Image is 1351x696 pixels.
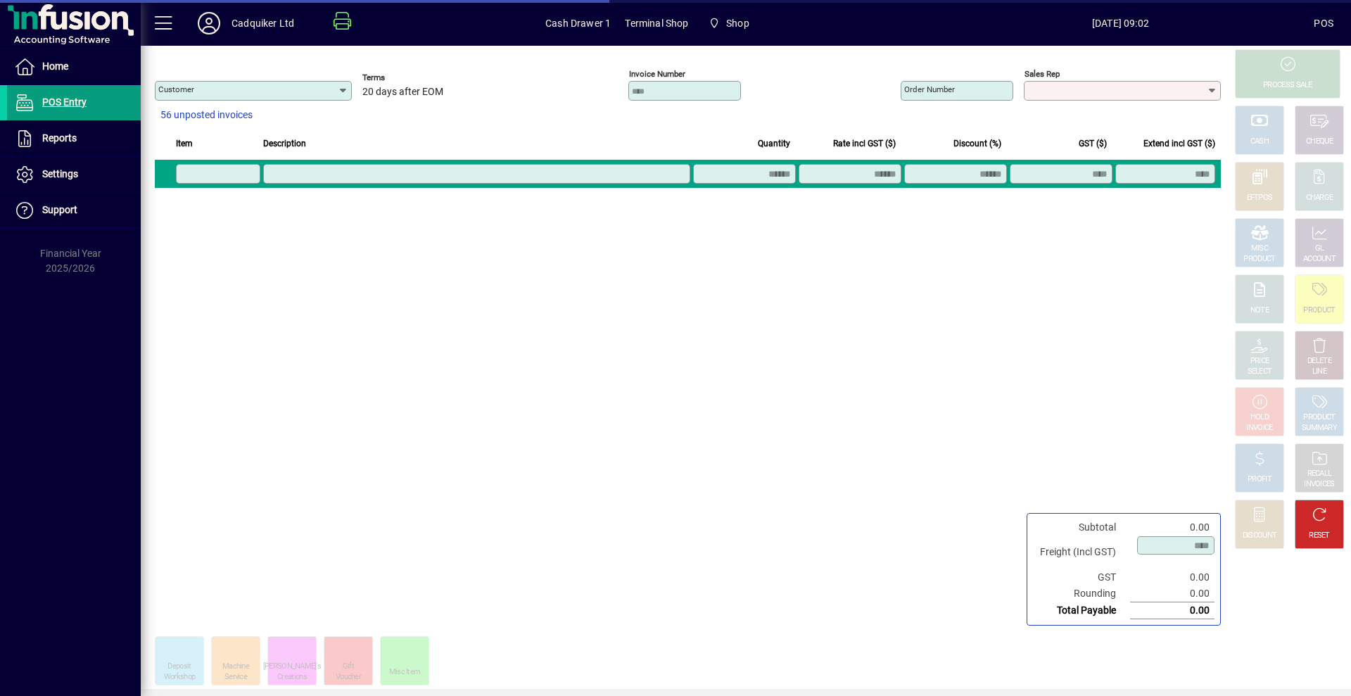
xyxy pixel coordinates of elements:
div: RESET [1309,531,1330,541]
span: Shop [726,12,749,34]
button: 56 unposted invoices [155,103,258,128]
div: PRODUCT [1243,254,1275,265]
div: Voucher [336,672,361,683]
span: Settings [42,168,78,179]
td: GST [1033,569,1130,586]
span: POS Entry [42,96,87,108]
span: [DATE] 09:02 [927,12,1314,34]
td: Total Payable [1033,602,1130,619]
div: CASH [1250,137,1269,147]
span: Terms [362,73,447,82]
div: PROCESS SALE [1263,80,1312,91]
td: Rounding [1033,586,1130,602]
span: Extend incl GST ($) [1143,136,1215,151]
div: [PERSON_NAME]'s [263,662,322,672]
div: GL [1315,243,1324,254]
span: Support [42,204,77,215]
div: INVOICES [1304,479,1334,490]
div: Deposit [167,662,191,672]
div: Cadquiker Ltd [231,12,294,34]
span: GST ($) [1079,136,1107,151]
td: 0.00 [1130,569,1214,586]
div: POS [1314,12,1333,34]
span: Home [42,61,68,72]
div: NOTE [1250,305,1269,316]
td: 0.00 [1130,602,1214,619]
div: PRICE [1250,356,1269,367]
a: Reports [7,121,141,156]
div: LINE [1312,367,1326,377]
div: DISCOUNT [1243,531,1276,541]
div: INVOICE [1246,423,1272,434]
div: SUMMARY [1302,423,1337,434]
div: PRODUCT [1303,412,1335,423]
span: Description [263,136,306,151]
div: HOLD [1250,412,1269,423]
div: RECALL [1307,469,1332,479]
div: Workshop [164,672,195,683]
button: Profile [186,11,231,36]
mat-label: Invoice number [629,69,685,79]
div: Service [224,672,247,683]
mat-label: Order number [904,84,955,94]
span: Shop [703,11,755,36]
span: Rate incl GST ($) [833,136,896,151]
a: Home [7,49,141,84]
a: Settings [7,157,141,192]
div: DELETE [1307,356,1331,367]
div: Misc Item [389,667,421,678]
div: Machine [222,662,249,672]
div: PROFIT [1248,474,1271,485]
span: Reports [42,132,77,144]
span: Quantity [758,136,790,151]
div: Creations [277,672,307,683]
span: Cash Drawer 1 [545,12,611,34]
td: Subtotal [1033,519,1130,536]
span: Discount (%) [953,136,1001,151]
div: SELECT [1248,367,1272,377]
span: 56 unposted invoices [160,108,253,122]
div: ACCOUNT [1303,254,1336,265]
div: CHEQUE [1306,137,1333,147]
td: 0.00 [1130,519,1214,536]
div: MISC [1251,243,1268,254]
span: Item [176,136,193,151]
span: 20 days after EOM [362,87,443,98]
div: Gift [343,662,354,672]
div: CHARGE [1306,193,1333,203]
div: PRODUCT [1303,305,1335,316]
td: 0.00 [1130,586,1214,602]
mat-label: Customer [158,84,194,94]
div: EFTPOS [1247,193,1273,203]
mat-label: Sales rep [1025,69,1060,79]
td: Freight (Incl GST) [1033,536,1130,569]
span: Terminal Shop [625,12,688,34]
a: Support [7,193,141,228]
